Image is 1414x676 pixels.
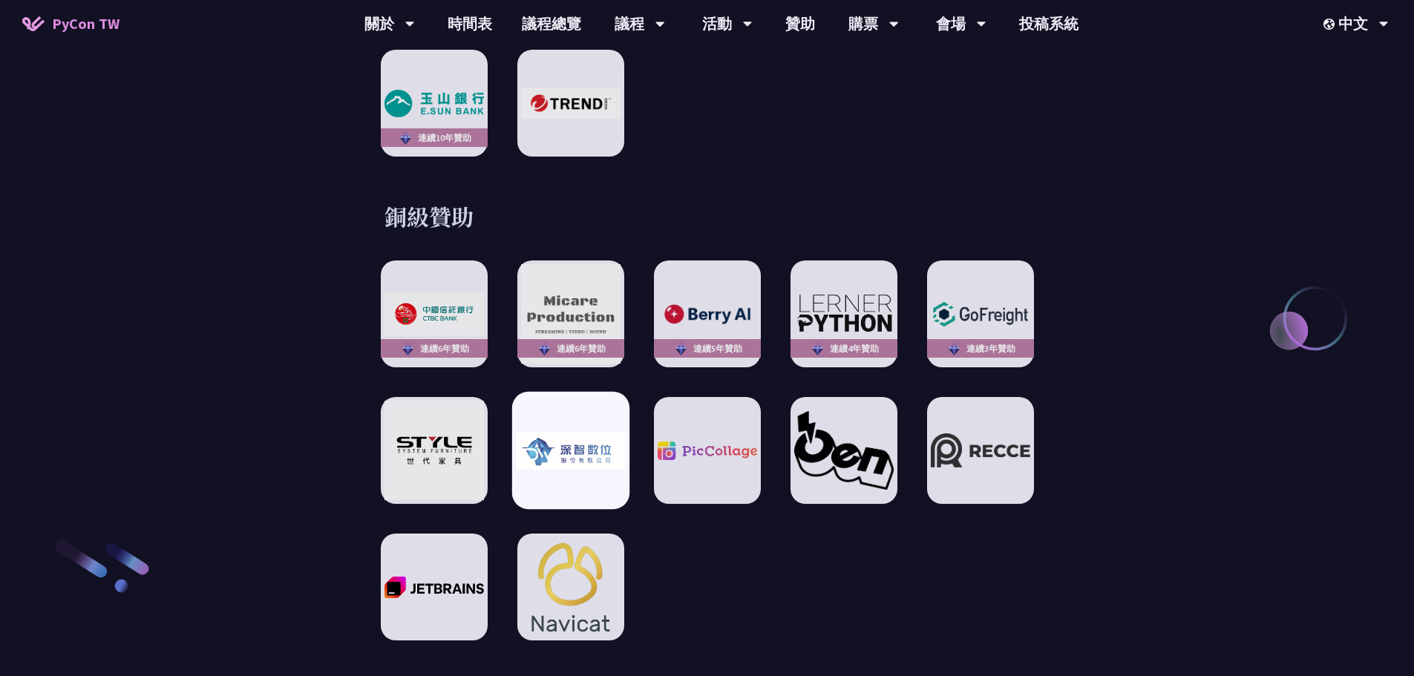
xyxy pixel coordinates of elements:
img: sponsor-logo-diamond [399,340,416,358]
img: Oen Tech [794,411,894,490]
img: sponsor-logo-diamond [809,340,826,358]
img: sponsor-logo-diamond [397,129,414,147]
img: JetBrains [384,577,484,598]
img: GoFreight [931,297,1030,332]
div: 連續6年贊助 [517,339,624,358]
img: Berry AI [658,301,757,328]
img: Recce | join us [931,433,1030,467]
img: 趨勢科技 Trend Micro [521,88,621,119]
img: Navicat [521,534,621,641]
div: 連續6年贊助 [381,339,488,358]
img: sponsor-logo-diamond [672,340,690,358]
img: CTBC Bank [384,292,484,335]
img: sponsor-logo-diamond [946,340,963,358]
img: sponsor-logo-diamond [536,340,553,358]
div: 連續3年贊助 [927,339,1034,358]
img: STYLE [384,401,484,500]
span: PyCon TW [52,13,120,35]
img: Home icon of PyCon TW 2025 [22,16,45,31]
div: 連續10年贊助 [381,128,488,147]
img: Locale Icon [1323,19,1338,30]
img: E.SUN Commercial Bank [384,90,484,117]
img: 深智數位 [516,432,625,470]
div: 連續4年贊助 [791,339,897,358]
h3: 銅級贊助 [384,201,1030,231]
div: 連續5年贊助 [654,339,761,358]
img: Micare Production [521,264,621,364]
img: PicCollage Company [658,442,757,459]
img: LernerPython [794,293,894,335]
a: PyCon TW [7,5,134,42]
